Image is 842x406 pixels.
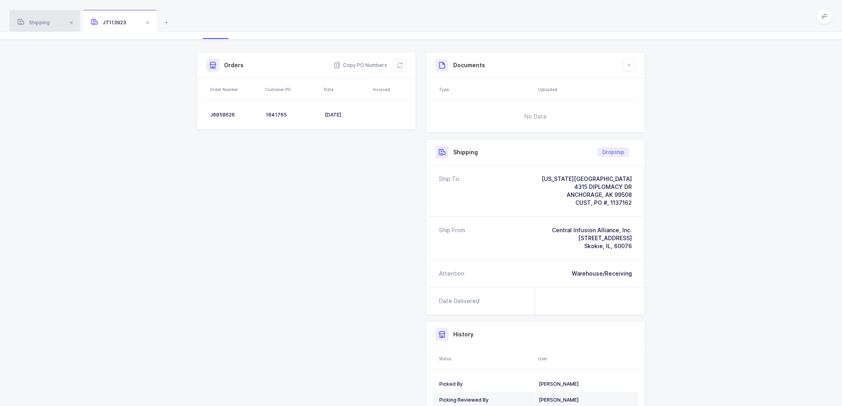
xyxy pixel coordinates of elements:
h3: Orders [224,61,244,69]
div: Ship From [439,226,465,250]
div: Attention [439,270,464,278]
div: [DATE] [325,112,367,118]
span: No Data [484,105,587,128]
div: 4315 DIPLOMACY DR [542,183,632,191]
div: Warehouse/Receiving [572,270,632,278]
h3: Documents [453,61,485,69]
h3: Shipping [453,148,478,156]
div: Picked By [439,381,532,387]
div: Customer PO [265,86,319,93]
h3: History [453,330,474,338]
div: Central Infusion Alliance, Inc. [552,226,632,234]
div: Picking Reviewed By [439,397,532,403]
div: Type [439,86,533,93]
div: [US_STATE][GEOGRAPHIC_DATA] [542,175,632,183]
span: Skokie, IL, 60076 [584,243,632,249]
div: Uploaded [538,86,636,93]
div: J0058626 [210,112,259,118]
span: Dropship [598,148,629,157]
span: CUST, PO #, 1137162 [575,199,632,206]
div: [STREET_ADDRESS] [552,234,632,242]
span: JT113923 [91,19,126,25]
div: Date Delivered [439,297,483,305]
div: Date [324,86,368,93]
div: User [538,355,636,362]
div: Ship To [439,175,459,207]
div: 1041765 [266,112,318,118]
div: Status [439,355,533,362]
span: Shipping [18,19,50,25]
div: Invoiced [373,86,407,93]
div: [PERSON_NAME] [539,381,632,387]
div: [PERSON_NAME] [539,397,632,403]
button: Copy PO Numbers [333,61,387,69]
div: ANCHORAGE, AK 99508 [542,191,632,199]
div: Order Number [210,86,260,93]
